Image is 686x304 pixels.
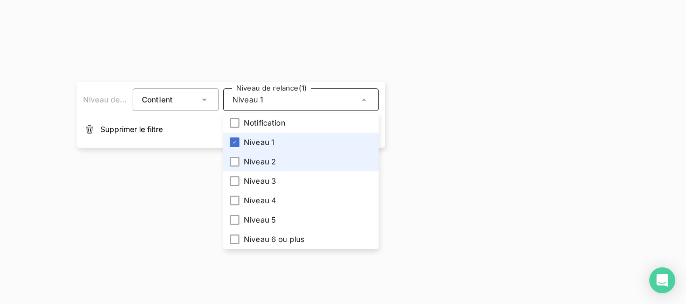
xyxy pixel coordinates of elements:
[100,124,163,135] span: Supprimer le filtre
[244,234,304,245] span: Niveau 6 ou plus
[244,176,276,186] span: Niveau 3
[649,267,675,293] div: Open Intercom Messenger
[77,118,385,141] button: Supprimer le filtre
[232,94,263,105] span: Niveau 1
[142,95,173,104] span: Contient
[244,137,275,148] span: Niveau 1
[83,95,149,104] span: Niveau de relance
[244,195,276,206] span: Niveau 4
[244,118,285,128] span: Notification
[244,156,276,167] span: Niveau 2
[244,215,276,225] span: Niveau 5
